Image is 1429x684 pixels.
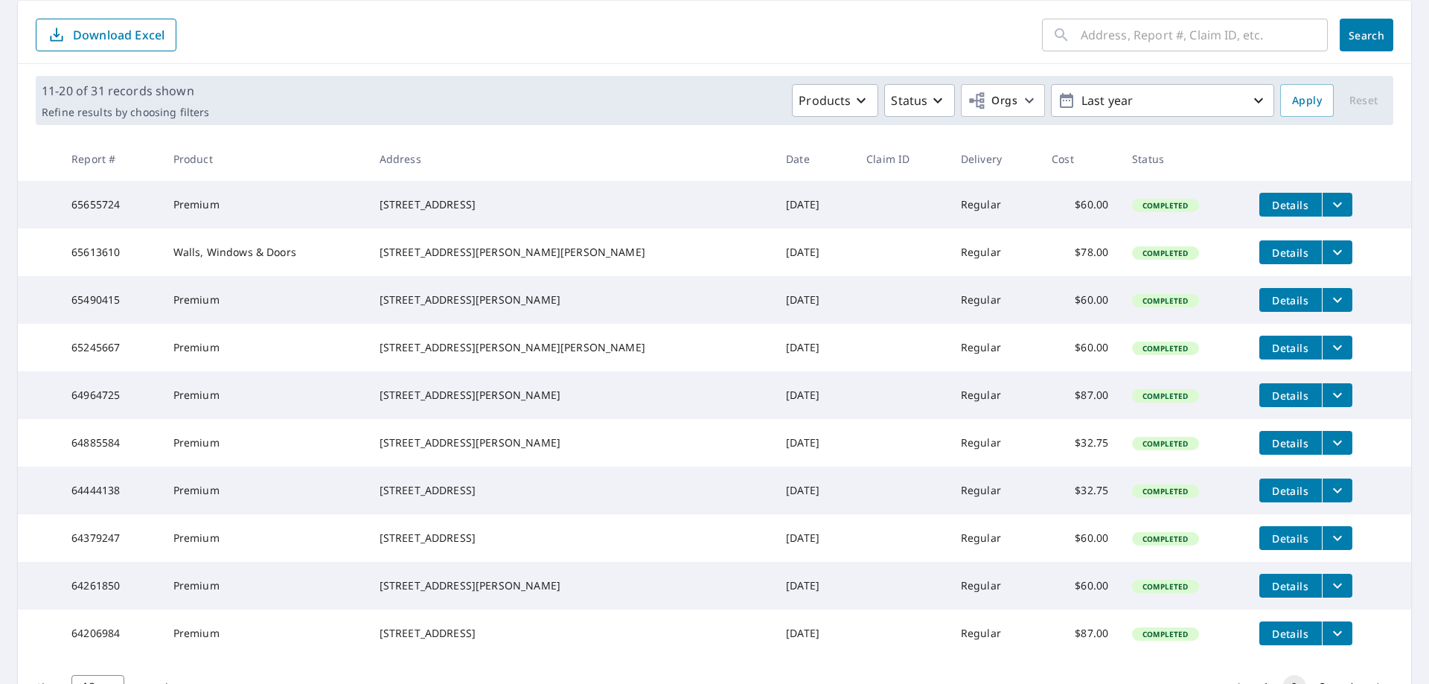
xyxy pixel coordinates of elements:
td: Premium [162,514,368,562]
div: [STREET_ADDRESS] [380,483,763,498]
button: Apply [1280,84,1334,117]
td: [DATE] [774,467,854,514]
div: [STREET_ADDRESS][PERSON_NAME][PERSON_NAME] [380,340,763,355]
button: filesDropdownBtn-64206984 [1322,621,1352,645]
td: $60.00 [1040,276,1120,324]
p: Last year [1075,88,1250,114]
td: [DATE] [774,228,854,276]
th: Address [368,137,775,181]
span: Details [1268,198,1313,212]
button: Search [1340,19,1393,51]
p: Refine results by choosing filters [42,106,209,119]
td: 64444138 [60,467,161,514]
span: Completed [1134,343,1197,354]
button: filesDropdownBtn-65655724 [1322,193,1352,217]
td: Regular [949,610,1040,657]
td: $32.75 [1040,467,1120,514]
span: Completed [1134,248,1197,258]
div: [STREET_ADDRESS][PERSON_NAME] [380,578,763,593]
td: 65655724 [60,181,161,228]
td: Regular [949,562,1040,610]
span: Completed [1134,391,1197,401]
div: [STREET_ADDRESS] [380,626,763,641]
span: Completed [1134,629,1197,639]
button: detailsBtn-64206984 [1259,621,1322,645]
span: Details [1268,531,1313,546]
td: Premium [162,562,368,610]
span: Details [1268,341,1313,355]
button: filesDropdownBtn-64379247 [1322,526,1352,550]
td: Regular [949,467,1040,514]
span: Apply [1292,92,1322,110]
div: [STREET_ADDRESS] [380,197,763,212]
td: Regular [949,181,1040,228]
td: Premium [162,467,368,514]
td: Regular [949,371,1040,419]
td: [DATE] [774,562,854,610]
td: $60.00 [1040,514,1120,562]
td: $78.00 [1040,228,1120,276]
button: detailsBtn-65490415 [1259,288,1322,312]
span: Details [1268,293,1313,307]
span: Search [1352,28,1381,42]
td: $87.00 [1040,610,1120,657]
th: Date [774,137,854,181]
span: Completed [1134,295,1197,306]
button: detailsBtn-65655724 [1259,193,1322,217]
td: 64206984 [60,610,161,657]
td: [DATE] [774,419,854,467]
button: Orgs [961,84,1045,117]
div: [STREET_ADDRESS][PERSON_NAME] [380,435,763,450]
input: Address, Report #, Claim ID, etc. [1081,14,1328,56]
th: Status [1120,137,1247,181]
div: [STREET_ADDRESS][PERSON_NAME][PERSON_NAME] [380,245,763,260]
span: Details [1268,579,1313,593]
button: detailsBtn-64964725 [1259,383,1322,407]
span: Completed [1134,534,1197,544]
td: $60.00 [1040,324,1120,371]
button: detailsBtn-64444138 [1259,479,1322,502]
p: Status [891,92,927,109]
td: 65245667 [60,324,161,371]
th: Delivery [949,137,1040,181]
td: Regular [949,514,1040,562]
button: filesDropdownBtn-65490415 [1322,288,1352,312]
span: Details [1268,627,1313,641]
button: detailsBtn-64379247 [1259,526,1322,550]
td: 64885584 [60,419,161,467]
div: [STREET_ADDRESS][PERSON_NAME] [380,388,763,403]
td: [DATE] [774,276,854,324]
div: [STREET_ADDRESS][PERSON_NAME] [380,293,763,307]
td: 64964725 [60,371,161,419]
span: Details [1268,436,1313,450]
p: Download Excel [73,27,164,43]
td: Walls, Windows & Doors [162,228,368,276]
td: [DATE] [774,610,854,657]
button: filesDropdownBtn-64261850 [1322,574,1352,598]
td: $87.00 [1040,371,1120,419]
button: Download Excel [36,19,176,51]
span: Completed [1134,486,1197,496]
th: Cost [1040,137,1120,181]
button: filesDropdownBtn-64885584 [1322,431,1352,455]
td: Regular [949,276,1040,324]
span: Details [1268,484,1313,498]
td: Premium [162,419,368,467]
button: Status [884,84,955,117]
td: Premium [162,371,368,419]
td: 65490415 [60,276,161,324]
td: 65613610 [60,228,161,276]
td: Regular [949,324,1040,371]
button: filesDropdownBtn-65245667 [1322,336,1352,359]
td: [DATE] [774,324,854,371]
button: Products [792,84,878,117]
span: Details [1268,246,1313,260]
td: Regular [949,228,1040,276]
td: Regular [949,419,1040,467]
span: Completed [1134,200,1197,211]
td: [DATE] [774,514,854,562]
button: filesDropdownBtn-64964725 [1322,383,1352,407]
td: Premium [162,181,368,228]
th: Product [162,137,368,181]
span: Completed [1134,581,1197,592]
